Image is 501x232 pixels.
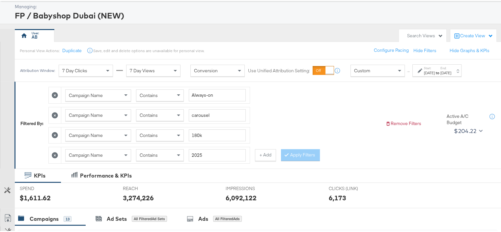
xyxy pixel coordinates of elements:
div: Save, edit and delete options are unavailable for personal view. [93,47,204,52]
div: $204.22 [454,125,476,135]
label: End: [440,65,451,69]
input: Enter a search term [189,128,246,141]
button: Duplicate [62,47,82,53]
label: Start: [424,65,435,69]
div: Ads [198,214,208,222]
span: Conversion [194,67,218,73]
div: 3,274,226 [123,192,154,202]
div: All Filtered Ads [213,215,242,221]
div: Managing: [15,3,498,9]
div: 13 [64,215,71,221]
div: All Filtered Ad Sets [132,215,167,221]
button: Configure Pacing [369,44,413,55]
div: 6,092,122 [226,192,257,202]
div: [DATE] [440,69,451,75]
div: Filtered By: [20,119,43,126]
div: Personal View Actions: [20,47,60,52]
input: Enter a search term [189,148,246,160]
div: FP / Babyshop Dubai (NEW) [15,9,498,20]
span: Contains [140,151,158,157]
div: [DATE] [424,69,435,75]
span: Contains [140,91,158,97]
div: KPIs [34,171,45,179]
input: Enter a search term [189,88,246,100]
div: AB [32,33,38,39]
button: Hide Filters [413,47,436,53]
span: Campaign Name [69,151,103,157]
div: 6,173 [329,192,346,202]
div: Create View [460,32,493,38]
span: SPEND [20,184,69,191]
span: CLICKS (LINK) [329,184,378,191]
div: Ad Sets [107,214,127,222]
span: Custom [354,67,370,73]
button: Hide Graphs & KPIs [450,47,489,53]
div: Performance & KPIs [80,171,132,179]
span: 7 Day Views [130,67,155,73]
strong: to [435,69,440,74]
input: Enter a search term [189,108,246,120]
div: Campaigns [30,214,59,222]
div: $1,611.62 [20,192,51,202]
button: Remove Filters [385,119,421,126]
span: Contains [140,131,158,137]
span: Campaign Name [69,91,103,97]
button: + Add [255,148,276,160]
div: Search Views [407,32,443,38]
span: ↑ [405,70,412,72]
span: IMPRESSIONS [226,184,275,191]
label: Use Unified Attribution Setting: [248,67,310,73]
span: Campaign Name [69,131,103,137]
div: Attribution Window: [20,67,55,72]
span: Contains [140,111,158,117]
span: 7 Day Clicks [62,67,87,73]
span: REACH [123,184,172,191]
button: $204.22 [451,125,484,135]
span: Campaign Name [69,111,103,117]
div: Active A/C Budget [447,112,483,124]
